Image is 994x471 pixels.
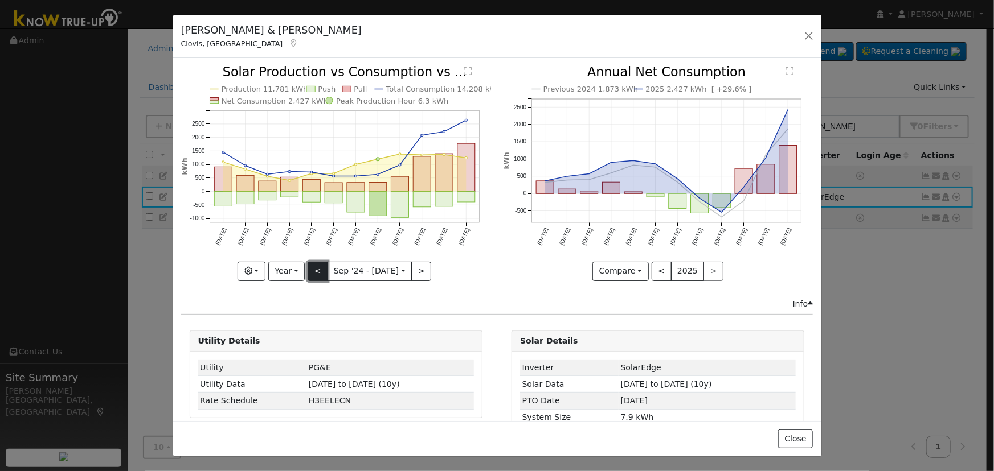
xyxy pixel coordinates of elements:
circle: onclick="" [465,119,467,122]
text: 0 [201,188,204,195]
rect: onclick="" [413,156,431,192]
span: C [309,396,351,405]
rect: onclick="" [325,192,342,203]
rect: onclick="" [691,194,709,213]
rect: onclick="" [236,176,254,192]
circle: onclick="" [266,173,268,176]
h5: [PERSON_NAME] & [PERSON_NAME] [181,23,362,38]
circle: onclick="" [676,180,680,185]
circle: onclick="" [288,171,291,173]
text: Total Consumption 14,208 kWh [386,85,502,94]
rect: onclick="" [369,192,387,216]
td: Utility Data [198,376,307,392]
text: [DATE] [369,227,383,246]
rect: onclick="" [457,144,475,192]
button: Close [778,429,813,449]
a: Map [288,39,298,48]
rect: onclick="" [435,192,453,206]
circle: onclick="" [587,177,592,182]
rect: onclick="" [391,192,408,218]
rect: onclick="" [413,192,431,207]
text: Solar Production vs Consumption vs ... [223,65,467,80]
text: Annual Net Consumption [587,65,746,80]
text: [DATE] [691,227,705,246]
rect: onclick="" [347,192,365,212]
rect: onclick="" [558,189,576,194]
text: -1000 [190,216,204,222]
span: ID: 5558649, authorized: 02/23/21 [309,363,331,372]
rect: onclick="" [580,191,598,193]
circle: onclick="" [354,163,357,166]
rect: onclick="" [669,194,686,209]
button: 2025 [671,262,705,281]
circle: onclick="" [333,173,335,175]
rect: onclick="" [758,164,775,194]
circle: onclick="" [764,156,768,160]
circle: onclick="" [565,174,570,179]
circle: onclick="" [543,179,547,183]
td: Rate Schedule [198,392,307,409]
circle: onclick="" [676,177,680,181]
button: Sep '24 - [DATE] [327,262,412,281]
span: [DATE] to [DATE] (10y) [621,379,712,389]
circle: onclick="" [222,151,224,154]
text: [DATE] [647,227,661,246]
text: [DATE] [281,227,294,246]
rect: onclick="" [214,167,232,192]
rect: onclick="" [280,177,298,192]
text: Previous 2024 1,873 kWh [543,85,638,94]
circle: onclick="" [631,159,636,163]
text: 1000 [514,156,527,162]
text: 1500 [192,148,205,154]
rect: onclick="" [625,192,643,194]
text: Net Consumption 2,427 kWh [221,97,328,105]
text: [DATE] [214,227,228,246]
td: Inverter [520,360,619,376]
div: Info [793,298,813,310]
circle: onclick="" [443,131,445,133]
circle: onclick="" [719,210,724,215]
circle: onclick="" [742,185,746,189]
strong: Solar Details [520,336,578,345]
text: -500 [193,202,205,208]
circle: onclick="" [609,171,613,175]
text: [DATE] [625,227,639,246]
circle: onclick="" [222,161,224,163]
text: [DATE] [735,227,749,246]
circle: onclick="" [543,180,547,185]
circle: onclick="" [244,168,246,171]
rect: onclick="" [435,154,453,192]
circle: onclick="" [288,180,291,182]
button: < [308,262,328,281]
text: -500 [515,208,527,214]
text: [DATE] [713,227,727,246]
text: 2000 [514,121,527,127]
text: [DATE] [669,227,682,246]
circle: onclick="" [465,157,467,159]
circle: onclick="" [698,200,702,204]
text: 2500 [514,104,527,110]
circle: onclick="" [786,108,791,112]
span: [DATE] to [DATE] (10y) [309,379,400,389]
circle: onclick="" [310,171,313,173]
circle: onclick="" [443,154,445,156]
rect: onclick="" [779,146,797,194]
strong: Utility Details [198,336,260,345]
circle: onclick="" [609,160,613,165]
rect: onclick="" [259,192,276,200]
text: 1500 [514,139,527,145]
rect: onclick="" [302,180,320,192]
text: [DATE] [236,227,250,246]
rect: onclick="" [457,192,475,202]
rect: onclick="" [347,183,365,192]
circle: onclick="" [421,134,423,137]
rect: onclick="" [302,192,320,203]
text:  [464,67,472,76]
rect: onclick="" [391,177,408,192]
text: 2025 2,427 kWh [ +29.6% ] [646,85,752,94]
rect: onclick="" [735,169,753,194]
circle: onclick="" [421,154,423,156]
td: System Size [520,409,619,425]
rect: onclick="" [713,194,731,208]
text: 500 [195,175,204,181]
